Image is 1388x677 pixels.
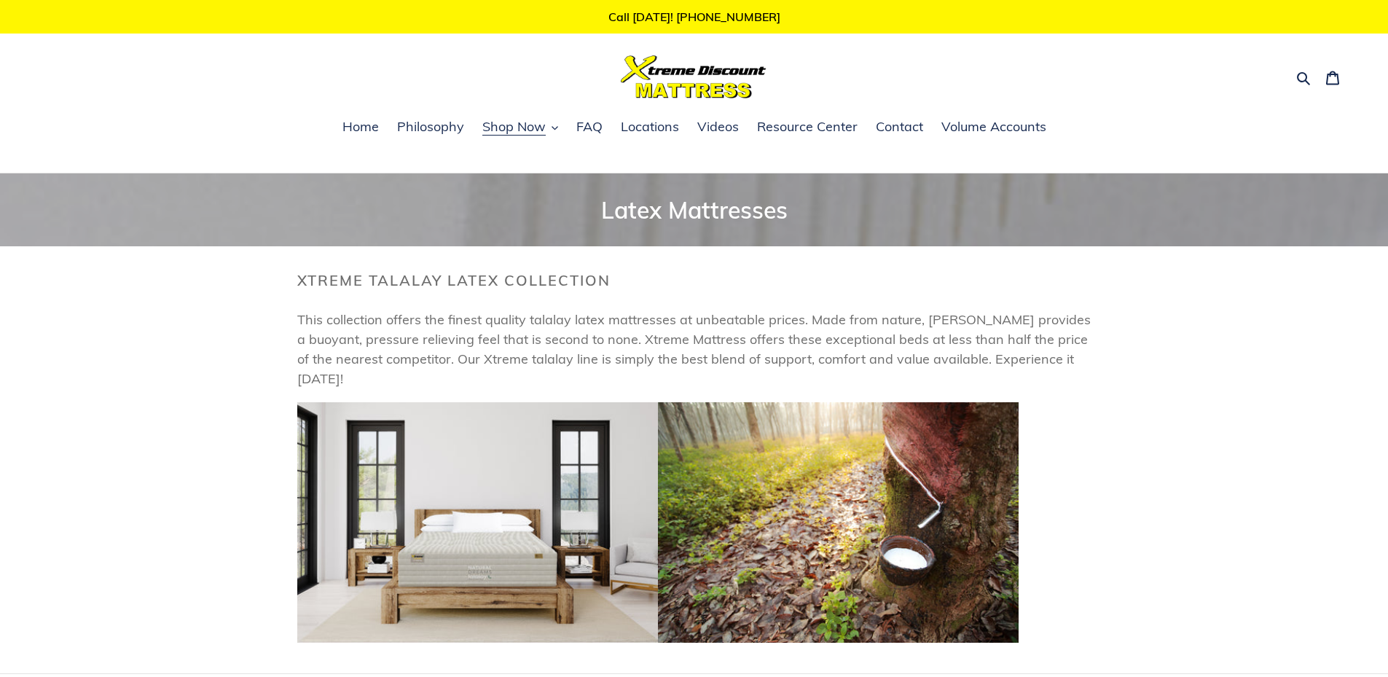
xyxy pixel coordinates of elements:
h2: Xtreme Talalay Latex Collection [297,272,1091,289]
a: Videos [690,117,746,138]
span: FAQ [576,118,603,136]
a: Home [335,117,386,138]
a: Volume Accounts [934,117,1054,138]
span: Volume Accounts [941,118,1046,136]
span: Locations [621,118,679,136]
a: Philosophy [390,117,471,138]
a: FAQ [569,117,610,138]
span: Home [342,118,379,136]
span: Videos [697,118,739,136]
span: Latex Mattresses [601,195,788,224]
a: Resource Center [750,117,865,138]
img: Xtreme Discount Mattress [621,55,766,98]
button: Shop Now [475,117,565,138]
p: This collection offers the finest quality talalay latex mattresses at unbeatable prices. Made fro... [297,310,1091,388]
a: Locations [613,117,686,138]
a: Contact [869,117,930,138]
span: Philosophy [397,118,464,136]
span: Resource Center [757,118,858,136]
span: Shop Now [482,118,546,136]
span: Contact [876,118,923,136]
